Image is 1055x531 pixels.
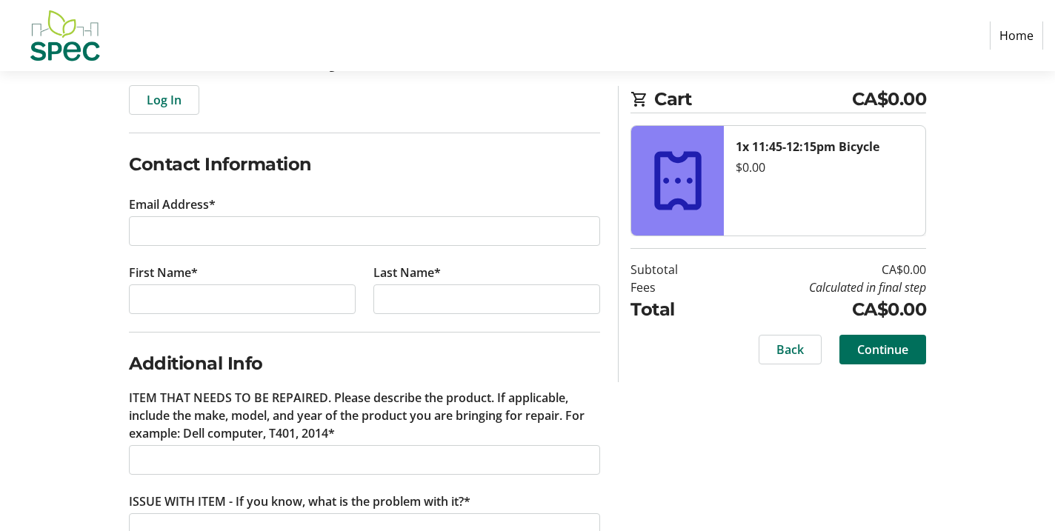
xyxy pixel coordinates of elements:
label: Last Name* [373,264,441,281]
span: Back [776,341,804,358]
label: ISSUE WITH ITEM - If you know, what is the problem with it?* [129,492,470,510]
td: Total [630,296,716,323]
span: Log In [147,91,182,109]
td: Calculated in final step [716,278,926,296]
label: ITEM THAT NEEDS TO BE REPAIRED. Please describe the product. If applicable, include the make, mod... [129,389,600,442]
span: Cart [654,86,852,113]
button: Log In [129,85,199,115]
td: CA$0.00 [716,296,926,323]
label: First Name* [129,264,198,281]
a: Home [990,21,1043,50]
span: Continue [857,341,908,358]
button: Continue [839,335,926,364]
img: SPEC's Logo [12,6,117,65]
span: CA$0.00 [852,86,927,113]
button: Back [759,335,822,364]
td: Subtotal [630,261,716,278]
h2: Additional Info [129,350,600,377]
td: Fees [630,278,716,296]
strong: 1x 11:45-12:15pm Bicycle [736,138,879,155]
label: Email Address* [129,196,216,213]
td: CA$0.00 [716,261,926,278]
h2: Contact Information [129,151,600,178]
div: $0.00 [736,158,913,176]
